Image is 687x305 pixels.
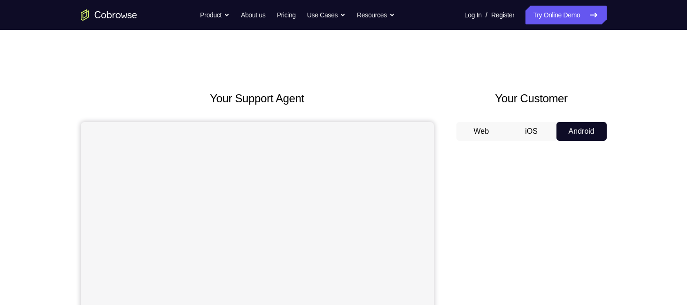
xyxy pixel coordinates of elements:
[486,9,487,21] span: /
[277,6,295,24] a: Pricing
[81,9,137,21] a: Go to the home page
[200,6,230,24] button: Product
[456,90,607,107] h2: Your Customer
[456,122,507,141] button: Web
[81,90,434,107] h2: Your Support Agent
[491,6,514,24] a: Register
[464,6,482,24] a: Log In
[357,6,395,24] button: Resources
[525,6,606,24] a: Try Online Demo
[241,6,265,24] a: About us
[556,122,607,141] button: Android
[506,122,556,141] button: iOS
[307,6,346,24] button: Use Cases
